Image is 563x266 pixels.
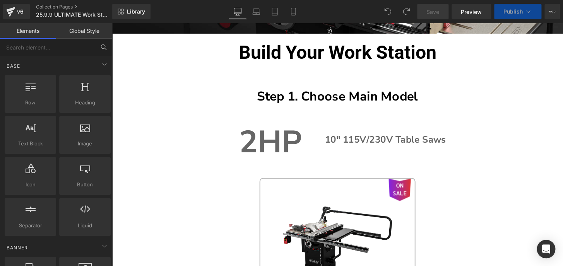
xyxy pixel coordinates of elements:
span: Text Block [7,140,54,148]
a: Tablet [265,4,284,19]
span: Banner [6,244,29,251]
span: Button [62,181,108,189]
button: Undo [380,4,395,19]
a: Collection Pages [36,4,125,10]
font: Build Your Work Station [132,19,337,41]
a: Preview [452,4,491,19]
span: 25.9.9 ULTIMATE Work Station(Ni included) [36,12,110,18]
span: Row [7,99,54,107]
a: Desktop [228,4,247,19]
strong: 10" 115V/230V Table Saws [221,114,346,128]
a: Global Style [56,23,112,39]
strong: 2HP [132,101,197,145]
span: Icon [7,181,54,189]
a: New Library [112,4,151,19]
span: Separator [7,222,54,230]
b: Step 1. Choose Main Model [151,67,318,85]
button: More [544,4,560,19]
span: Image [62,140,108,148]
span: ON SALE [291,165,306,180]
button: Redo [399,4,414,19]
span: Heading [62,99,108,107]
span: Liquid [62,222,108,230]
span: Library [127,8,145,15]
span: Preview [461,8,482,16]
div: Open Intercom Messenger [537,240,555,258]
a: v6 [3,4,30,19]
span: Save [426,8,439,16]
a: Mobile [284,4,303,19]
button: Publish [494,4,541,19]
a: Laptop [247,4,265,19]
span: Publish [503,9,523,15]
span: Base [6,62,21,70]
div: v6 [15,7,25,17]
